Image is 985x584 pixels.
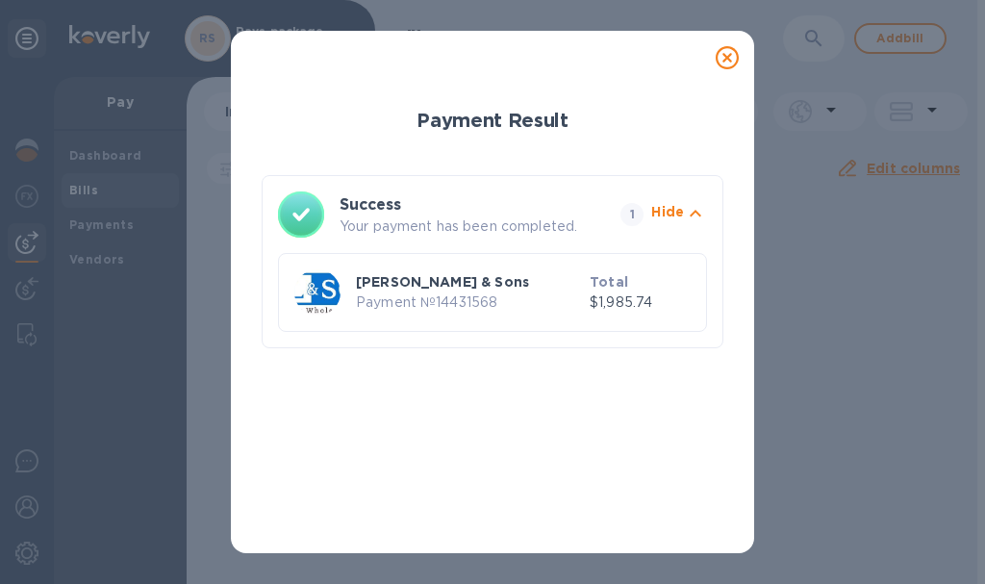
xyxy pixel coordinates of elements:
[262,96,723,144] h1: Payment Result
[356,292,582,313] p: Payment № 14431568
[590,292,691,313] p: $1,985.74
[590,274,628,290] b: Total
[620,203,644,226] span: 1
[651,202,707,228] button: Hide
[340,216,613,237] p: Your payment has been completed.
[356,272,582,292] p: [PERSON_NAME] & Sons
[340,193,586,216] h3: Success
[651,202,684,221] p: Hide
